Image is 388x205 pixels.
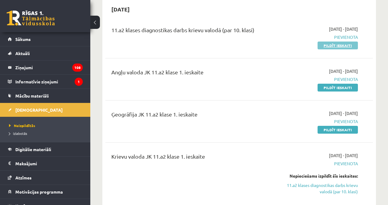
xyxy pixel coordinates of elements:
[105,2,136,16] h2: [DATE]
[282,76,358,82] span: Pievienota
[8,103,83,117] a: [DEMOGRAPHIC_DATA]
[329,68,358,74] span: [DATE] - [DATE]
[8,61,83,74] a: Ziņojumi108
[8,171,83,185] a: Atzīmes
[8,89,83,103] a: Mācību materiāli
[15,175,32,180] span: Atzīmes
[15,51,30,56] span: Aktuāli
[8,32,83,46] a: Sākums
[329,110,358,116] span: [DATE] - [DATE]
[318,126,358,134] a: Pildīt ieskaiti
[318,84,358,92] a: Pildīt ieskaiti
[329,26,358,32] span: [DATE] - [DATE]
[8,46,83,60] a: Aktuāli
[282,173,358,179] div: Nepieciešams izpildīt šīs ieskaites:
[75,78,83,86] i: 1
[111,152,273,163] div: Krievu valoda JK 11.a2 klase 1. ieskaite
[9,123,35,128] span: Neizpildītās
[282,118,358,125] span: Pievienota
[329,152,358,159] span: [DATE] - [DATE]
[15,61,83,74] legend: Ziņojumi
[15,189,63,194] span: Motivācijas programma
[9,131,84,136] a: Izlabotās
[15,75,83,89] legend: Informatīvie ziņojumi
[8,75,83,89] a: Informatīvie ziņojumi1
[9,123,84,128] a: Neizpildītās
[111,26,273,37] div: 11.a2 klases diagnostikas darbs krievu valodā (par 10. klasi)
[282,34,358,40] span: Pievienota
[15,157,83,170] legend: Maksājumi
[282,160,358,167] span: Pievienota
[282,182,358,195] a: 11.a2 klases diagnostikas darbs krievu valodā (par 10. klasi)
[9,131,27,136] span: Izlabotās
[8,157,83,170] a: Maksājumi
[15,107,63,113] span: [DEMOGRAPHIC_DATA]
[111,110,273,121] div: Ģeogrāfija JK 11.a2 klase 1. ieskaite
[8,185,83,199] a: Motivācijas programma
[15,147,51,152] span: Digitālie materiāli
[15,36,31,42] span: Sākums
[318,42,358,49] a: Pildīt ieskaiti
[8,142,83,156] a: Digitālie materiāli
[15,93,49,98] span: Mācību materiāli
[111,68,273,79] div: Angļu valoda JK 11.a2 klase 1. ieskaite
[72,64,83,72] i: 108
[7,11,55,26] a: Rīgas 1. Tālmācības vidusskola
